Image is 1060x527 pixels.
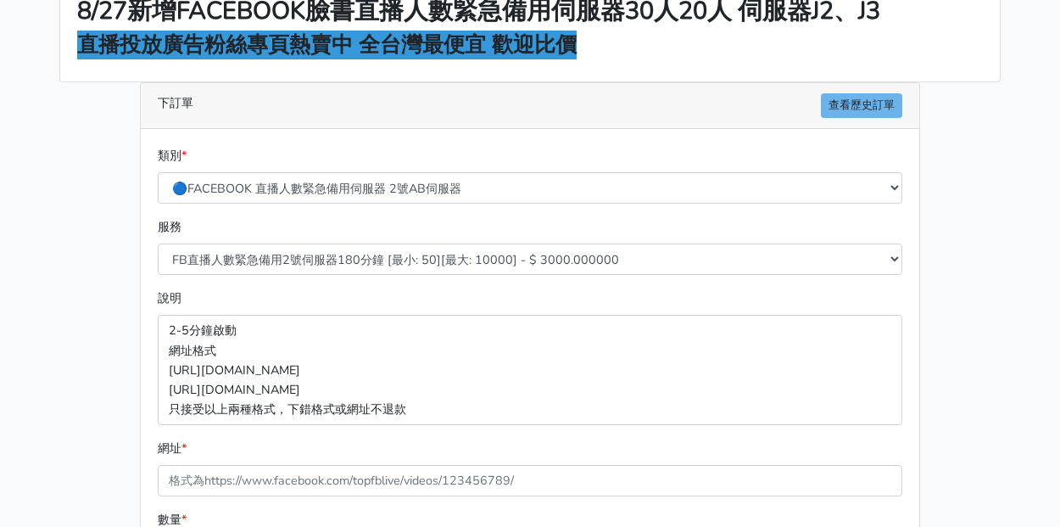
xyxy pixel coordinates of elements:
[158,146,187,165] label: 類別
[158,217,181,237] label: 服務
[158,439,187,458] label: 網址
[821,93,902,118] a: 查看歷史訂單
[158,465,902,496] input: 格式為https://www.facebook.com/topfblive/videos/123456789/
[158,315,902,424] p: 2-5分鐘啟動 網址格式 [URL][DOMAIN_NAME] [URL][DOMAIN_NAME] 只接受以上兩種格式，下錯格式或網址不退款
[141,83,919,129] div: 下訂單
[77,31,577,59] strong: 直播投放廣告粉絲專頁熱賣中 全台灣最便宜 歡迎比價
[158,289,181,308] label: 說明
